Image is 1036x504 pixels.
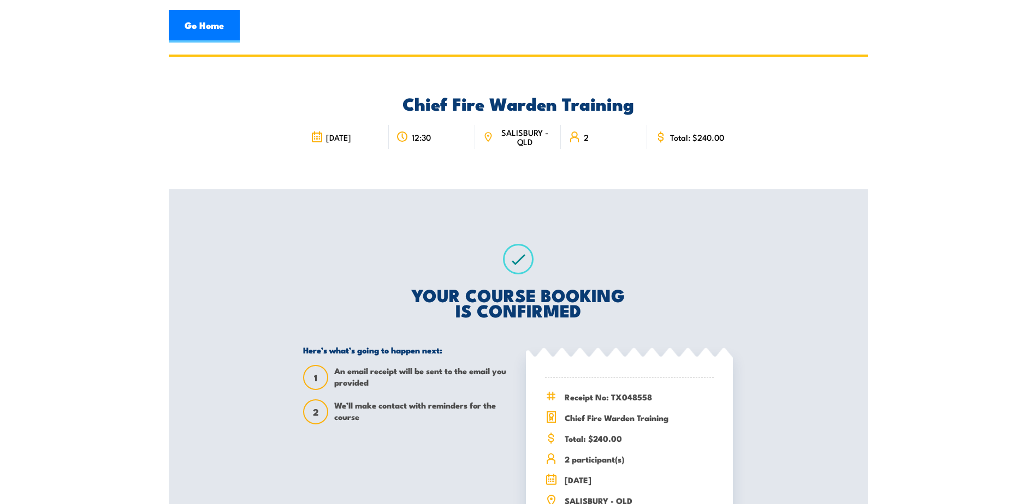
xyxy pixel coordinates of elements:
[565,391,714,403] span: Receipt No: TX048558
[334,365,510,390] span: An email receipt will be sent to the email you provided
[565,473,714,486] span: [DATE]
[303,95,733,111] h2: Chief Fire Warden Training
[565,411,714,424] span: Chief Fire Warden Training
[412,133,431,142] span: 12:30
[303,287,733,317] h2: YOUR COURSE BOOKING IS CONFIRMED
[304,372,327,383] span: 1
[496,128,553,146] span: SALISBURY - QLD
[304,406,327,418] span: 2
[326,133,351,142] span: [DATE]
[334,399,510,424] span: We’ll make contact with reminders for the course
[565,432,714,445] span: Total: $240.00
[169,10,240,43] a: Go Home
[565,453,714,465] span: 2 participant(s)
[670,133,724,142] span: Total: $240.00
[584,133,589,142] span: 2
[303,345,510,355] h5: Here’s what’s going to happen next:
